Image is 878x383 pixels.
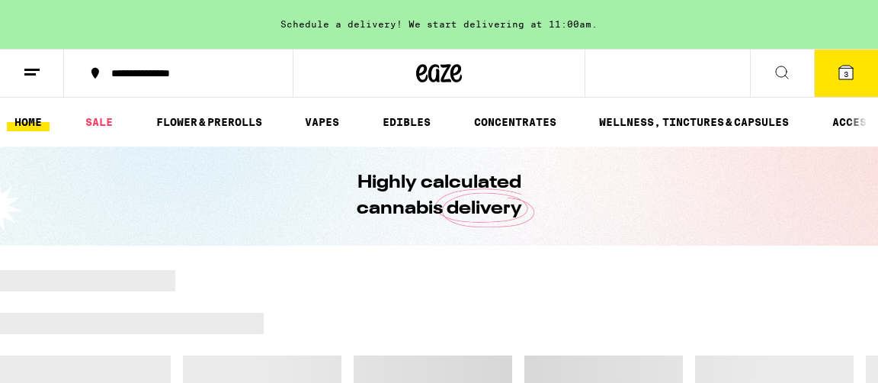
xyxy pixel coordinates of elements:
[78,113,120,131] a: SALE
[466,113,564,131] a: CONCENTRATES
[844,69,848,79] span: 3
[7,113,50,131] a: HOME
[814,50,878,97] button: 3
[297,113,347,131] a: VAPES
[149,113,270,131] a: FLOWER & PREROLLS
[375,113,438,131] a: EDIBLES
[313,170,565,222] h1: Highly calculated cannabis delivery
[591,113,796,131] a: WELLNESS, TINCTURES & CAPSULES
